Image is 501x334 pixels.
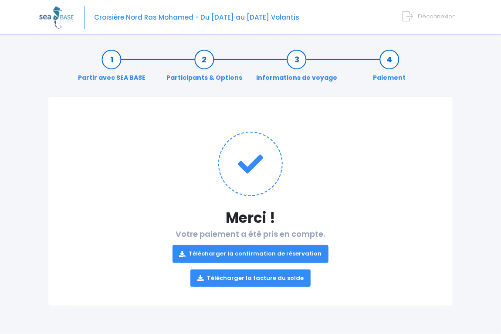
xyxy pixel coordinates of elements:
h2: Votre paiement a été pris en compte. [66,229,435,287]
a: Partir avec SEA BASE [74,55,150,82]
a: Télécharger la confirmation de réservation [173,245,329,262]
h1: Merci ! [66,209,435,226]
span: Déconnexion [418,12,456,20]
a: Télécharger la facture du solde [190,269,311,287]
a: Paiement [369,55,410,82]
span: Croisière Nord Ras Mohamed - Du [DATE] au [DATE] Volantis [94,13,299,22]
a: Participants & Options [162,55,247,82]
a: Informations de voyage [252,55,342,82]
